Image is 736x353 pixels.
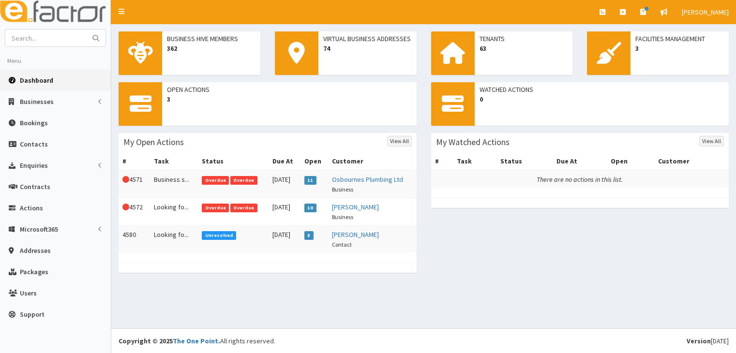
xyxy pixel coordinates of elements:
[332,241,352,248] small: Contact
[20,289,37,297] span: Users
[687,337,711,345] b: Version
[480,34,568,44] span: Tenants
[332,230,379,239] a: [PERSON_NAME]
[682,8,729,16] span: [PERSON_NAME]
[198,152,269,170] th: Status
[269,170,300,198] td: [DATE]
[332,175,403,184] a: Osbournes Plumbing Ltd
[20,97,54,106] span: Businesses
[20,225,58,234] span: Microsoft365
[167,44,255,53] span: 362
[654,152,729,170] th: Customer
[607,152,654,170] th: Open
[5,29,87,46] input: Search...
[431,152,453,170] th: #
[387,136,412,147] a: View All
[687,336,729,346] div: [DATE]
[202,176,229,185] span: Overdue
[119,198,150,226] td: 4572
[699,136,724,147] a: View All
[150,152,198,170] th: Task
[122,176,129,183] i: This Action is overdue!
[20,140,48,148] span: Contacts
[453,152,496,170] th: Task
[20,161,48,170] span: Enquiries
[20,246,51,255] span: Addresses
[202,204,229,212] span: Overdue
[323,34,412,44] span: Virtual Business Addresses
[119,226,150,253] td: 4580
[300,152,328,170] th: Open
[269,198,300,226] td: [DATE]
[167,94,412,104] span: 3
[537,175,623,184] i: There are no actions in this list.
[20,118,48,127] span: Bookings
[230,204,257,212] span: Overdue
[111,328,736,353] footer: All rights reserved.
[119,170,150,198] td: 4571
[119,337,220,345] strong: Copyright © 2025 .
[323,44,412,53] span: 74
[332,186,353,193] small: Business
[480,85,724,94] span: Watched Actions
[202,231,236,240] span: Unresolved
[332,213,353,221] small: Business
[304,231,314,240] span: 5
[269,152,300,170] th: Due At
[436,138,510,147] h3: My Watched Actions
[122,204,129,210] i: This Action is overdue!
[635,44,724,53] span: 3
[635,34,724,44] span: Facilities Management
[332,203,379,211] a: [PERSON_NAME]
[173,337,218,345] a: The One Point
[150,226,198,253] td: Looking fo...
[150,170,198,198] td: Business s...
[304,204,316,212] span: 10
[167,34,255,44] span: Business Hive Members
[20,182,50,191] span: Contracts
[123,138,184,147] h3: My Open Actions
[230,176,257,185] span: Overdue
[150,198,198,226] td: Looking fo...
[167,85,412,94] span: Open Actions
[480,94,724,104] span: 0
[553,152,607,170] th: Due At
[328,152,416,170] th: Customer
[20,310,45,319] span: Support
[20,204,43,212] span: Actions
[304,176,316,185] span: 11
[20,267,48,276] span: Packages
[20,76,53,85] span: Dashboard
[269,226,300,253] td: [DATE]
[496,152,553,170] th: Status
[480,44,568,53] span: 63
[119,152,150,170] th: #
